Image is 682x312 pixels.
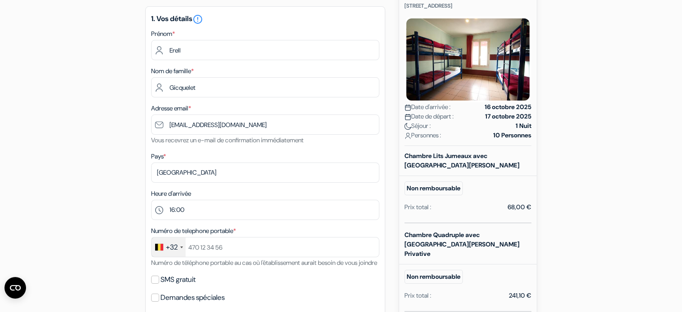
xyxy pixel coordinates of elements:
[151,226,236,236] label: Numéro de telephone portable
[404,291,431,300] div: Prix total :
[152,237,186,257] div: Belgium (België): +32
[404,112,454,121] span: Date de départ :
[151,29,175,39] label: Prénom
[151,114,379,135] input: Entrer adresse e-mail
[161,291,225,304] label: Demandes spéciales
[404,114,411,120] img: calendar.svg
[161,273,195,286] label: SMS gratuit
[404,131,441,140] span: Personnes :
[404,270,463,284] small: Non remboursable
[151,66,194,76] label: Nom de famille
[404,123,411,130] img: moon.svg
[404,152,520,169] b: Chambre Lits Jumeaux avec [GEOGRAPHIC_DATA][PERSON_NAME]
[404,181,463,195] small: Non remboursable
[404,104,411,111] img: calendar.svg
[151,152,166,161] label: Pays
[404,2,531,9] p: [STREET_ADDRESS]
[404,102,451,112] span: Date d'arrivée :
[151,259,377,267] small: Numéro de téléphone portable au cas où l'établissement aurait besoin de vous joindre
[404,132,411,139] img: user_icon.svg
[516,121,531,131] strong: 1 Nuit
[404,231,520,258] b: Chambre Quadruple avec [GEOGRAPHIC_DATA][PERSON_NAME] Privative
[151,77,379,97] input: Entrer le nom de famille
[151,189,191,198] label: Heure d'arrivée
[509,291,531,300] div: 241,10 €
[404,121,431,131] span: Séjour :
[485,112,531,121] strong: 17 octobre 2025
[508,202,531,212] div: 68,00 €
[4,277,26,299] button: Ouvrir le widget CMP
[192,14,203,25] i: error_outline
[151,40,379,60] input: Entrez votre prénom
[192,14,203,23] a: error_outline
[151,104,191,113] label: Adresse email
[166,242,178,253] div: +32
[151,14,379,25] h5: 1. Vos détails
[404,202,431,212] div: Prix total :
[151,237,379,257] input: 470 12 34 56
[151,136,304,144] small: Vous recevrez un e-mail de confirmation immédiatement
[485,102,531,112] strong: 16 octobre 2025
[493,131,531,140] strong: 10 Personnes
